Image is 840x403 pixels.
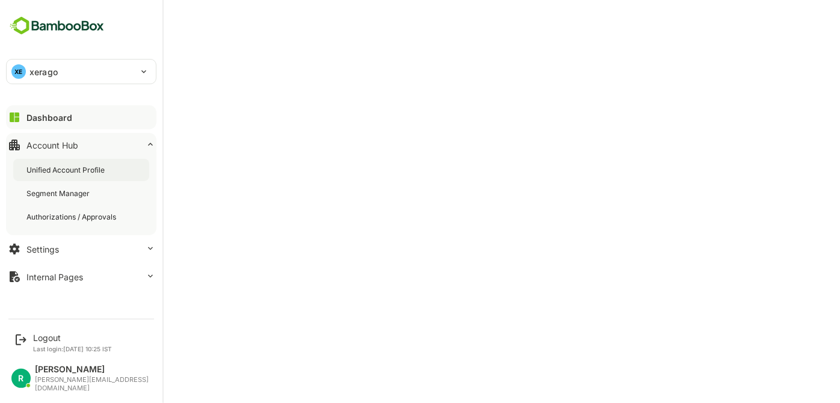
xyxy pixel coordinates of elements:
[6,265,156,289] button: Internal Pages
[29,66,58,78] p: xerago
[35,376,150,392] div: [PERSON_NAME][EMAIL_ADDRESS][DOMAIN_NAME]
[11,369,31,388] div: R
[26,244,59,254] div: Settings
[26,140,78,150] div: Account Hub
[6,237,156,261] button: Settings
[6,14,108,37] img: BambooboxFullLogoMark.5f36c76dfaba33ec1ec1367b70bb1252.svg
[33,345,112,352] p: Last login: [DATE] 10:25 IST
[11,64,26,79] div: XE
[26,165,107,175] div: Unified Account Profile
[33,333,112,343] div: Logout
[6,105,156,129] button: Dashboard
[26,212,119,222] div: Authorizations / Approvals
[26,188,92,198] div: Segment Manager
[35,365,150,375] div: [PERSON_NAME]
[26,112,72,123] div: Dashboard
[6,133,156,157] button: Account Hub
[26,272,83,282] div: Internal Pages
[7,60,156,84] div: XExerago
